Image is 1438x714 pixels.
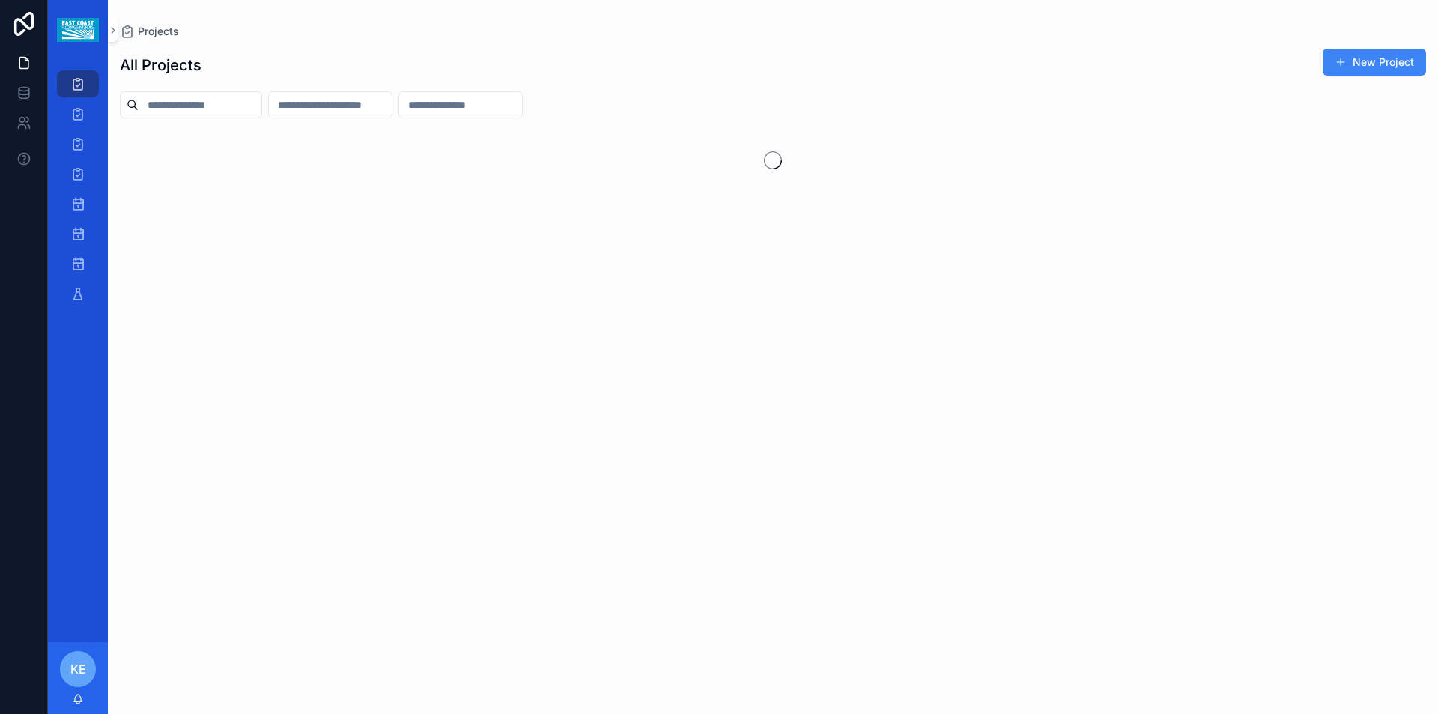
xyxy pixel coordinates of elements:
img: App logo [57,18,98,42]
span: Projects [138,24,179,39]
a: Projects [120,24,179,39]
div: scrollable content [48,60,108,327]
button: New Project [1323,49,1426,76]
h1: All Projects [120,55,201,76]
span: KE [70,660,86,678]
